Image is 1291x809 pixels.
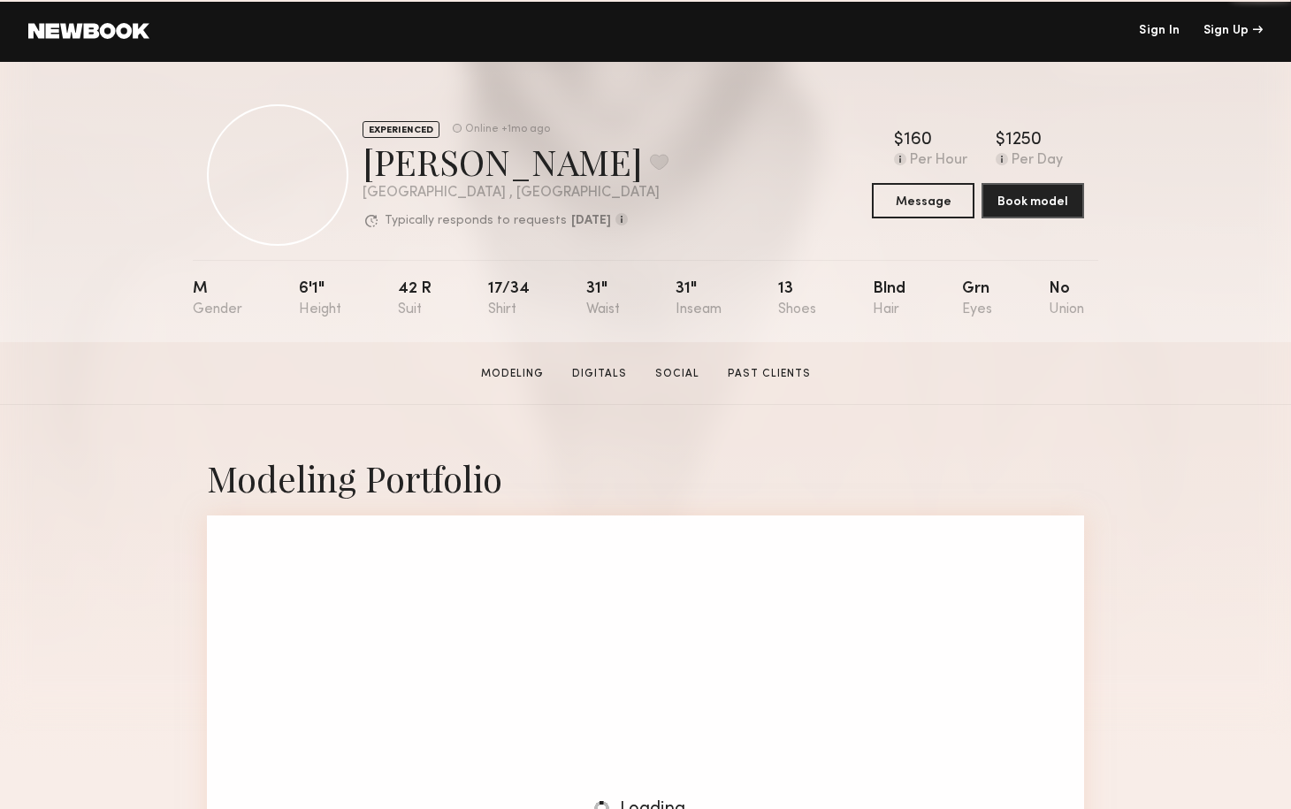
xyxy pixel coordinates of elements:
[648,366,707,382] a: Social
[873,281,905,317] div: Blnd
[962,281,992,317] div: Grn
[385,215,567,227] p: Typically responds to requests
[474,366,551,382] a: Modeling
[1139,25,1180,37] a: Sign In
[910,153,967,169] div: Per Hour
[363,186,668,201] div: [GEOGRAPHIC_DATA] , [GEOGRAPHIC_DATA]
[193,281,242,317] div: M
[398,281,432,317] div: 42 r
[721,366,818,382] a: Past Clients
[571,215,611,227] b: [DATE]
[676,281,722,317] div: 31"
[565,366,634,382] a: Digitals
[872,183,974,218] button: Message
[1012,153,1063,169] div: Per Day
[1049,281,1084,317] div: No
[363,121,439,138] div: EXPERIENCED
[1203,25,1263,37] div: Sign Up
[904,132,932,149] div: 160
[299,281,341,317] div: 6'1"
[488,281,530,317] div: 17/34
[465,124,550,135] div: Online +1mo ago
[207,454,1084,501] div: Modeling Portfolio
[996,132,1005,149] div: $
[894,132,904,149] div: $
[586,281,620,317] div: 31"
[778,281,816,317] div: 13
[1005,132,1042,149] div: 1250
[982,183,1084,218] button: Book model
[363,138,668,185] div: [PERSON_NAME]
